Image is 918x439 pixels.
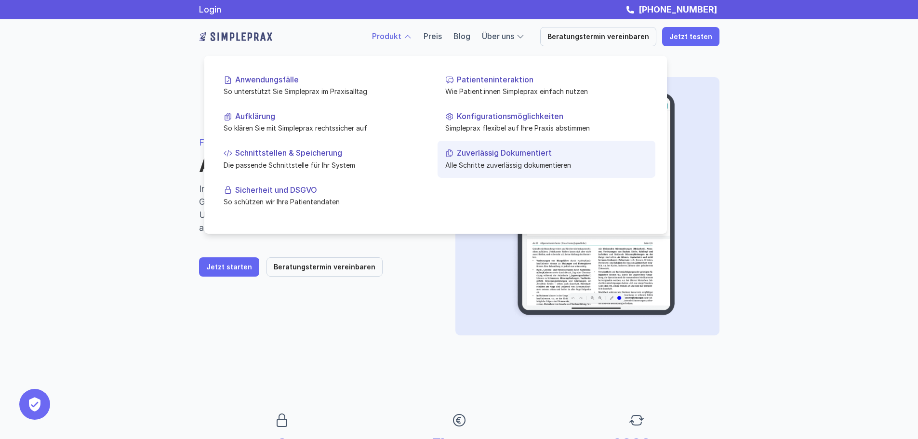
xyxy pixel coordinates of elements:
p: Simpleprax flexibel auf Ihre Praxis abstimmen [445,123,648,133]
p: FEATURE [199,136,432,149]
p: Jetzt testen [669,33,712,41]
p: Schnittstellen & Speicherung [235,148,426,158]
p: So schützen wir Ihre Patientendaten [224,197,426,207]
a: Über uns [482,31,514,41]
a: KonfigurationsmöglichkeitenSimpleprax flexibel auf Ihre Praxis abstimmen [438,104,655,141]
p: Beratungstermin vereinbaren [547,33,649,41]
p: In Kooperation mit Thieme, Medudoc und dem Deutschen Grünen Kreuz – Ihre Patienten erhalten geprü... [199,182,432,234]
p: Patienteninteraktion [457,75,648,84]
a: PatienteninteraktionWie Patient:innen Simpleprax einfach nutzen [438,67,655,104]
p: Beratungstermin vereinbaren [274,263,375,271]
a: Zuverlässig DokumentiertAlle Schritte zuverlässig dokumentieren [438,141,655,177]
a: Schnittstellen & SpeicherungDie passende Schnittstelle für Ihr System [216,141,434,177]
a: Preis [424,31,442,41]
p: Aufklärung [235,112,426,121]
a: Blog [453,31,470,41]
p: Alle Schritte zuverlässig dokumentieren [445,160,648,170]
p: So unterstützt Sie Simpleprax im Praxisalltag [224,86,426,96]
a: Login [199,4,221,14]
a: Sicherheit und DSGVOSo schützen wir Ihre Patientendaten [216,177,434,214]
p: Zuverlässig Dokumentiert [457,148,648,158]
a: AufklärungSo klären Sie mit Simpleprax rechtssicher auf [216,104,434,141]
a: AnwendungsfälleSo unterstützt Sie Simpleprax im Praxisalltag [216,67,434,104]
p: Die passende Schnittstelle für Ihr System [224,160,426,170]
a: Jetzt starten [199,257,259,277]
p: Jetzt starten [206,263,252,271]
a: Produkt [372,31,401,41]
a: [PHONE_NUMBER] [636,4,719,14]
p: Konfigurationsmöglichkeiten [457,112,648,121]
a: Beratungstermin vereinbaren [540,27,656,46]
p: Anwendungsfälle [235,75,426,84]
a: Jetzt testen [662,27,719,46]
a: Beratungstermin vereinbaren [266,257,383,277]
h1: Aufklärung [199,155,432,177]
strong: [PHONE_NUMBER] [639,4,717,14]
p: Wie Patient:innen Simpleprax einfach nutzen [445,86,648,96]
p: So klären Sie mit Simpleprax rechtssicher auf [224,123,426,133]
p: Sicherheit und DSGVO [235,185,426,194]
